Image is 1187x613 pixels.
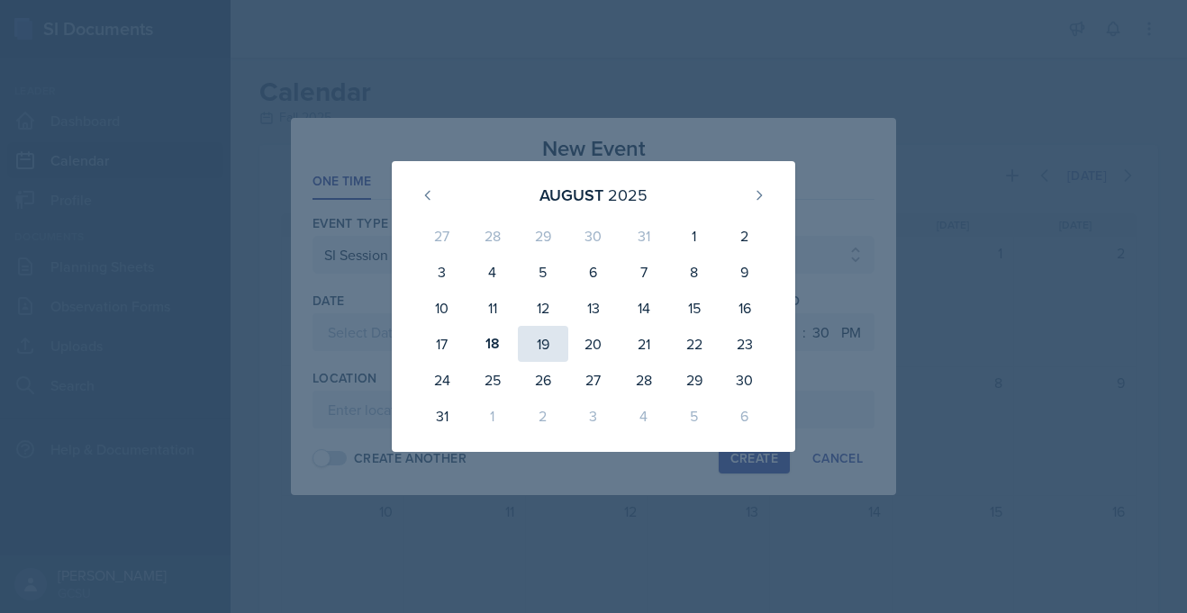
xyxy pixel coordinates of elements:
[669,326,720,362] div: 22
[467,290,518,326] div: 11
[720,362,770,398] div: 30
[619,326,669,362] div: 21
[720,290,770,326] div: 16
[720,398,770,434] div: 6
[417,362,467,398] div: 24
[467,362,518,398] div: 25
[568,398,619,434] div: 3
[669,254,720,290] div: 8
[608,183,648,207] div: 2025
[568,290,619,326] div: 13
[467,254,518,290] div: 4
[417,218,467,254] div: 27
[518,290,568,326] div: 12
[619,254,669,290] div: 7
[720,326,770,362] div: 23
[669,362,720,398] div: 29
[568,218,619,254] div: 30
[467,218,518,254] div: 28
[417,398,467,434] div: 31
[518,362,568,398] div: 26
[539,183,603,207] div: August
[619,218,669,254] div: 31
[467,398,518,434] div: 1
[619,362,669,398] div: 28
[669,218,720,254] div: 1
[568,326,619,362] div: 20
[518,398,568,434] div: 2
[417,326,467,362] div: 17
[568,254,619,290] div: 6
[518,218,568,254] div: 29
[669,290,720,326] div: 15
[467,326,518,362] div: 18
[417,290,467,326] div: 10
[669,398,720,434] div: 5
[720,254,770,290] div: 9
[619,398,669,434] div: 4
[417,254,467,290] div: 3
[720,218,770,254] div: 2
[568,362,619,398] div: 27
[518,254,568,290] div: 5
[619,290,669,326] div: 14
[518,326,568,362] div: 19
